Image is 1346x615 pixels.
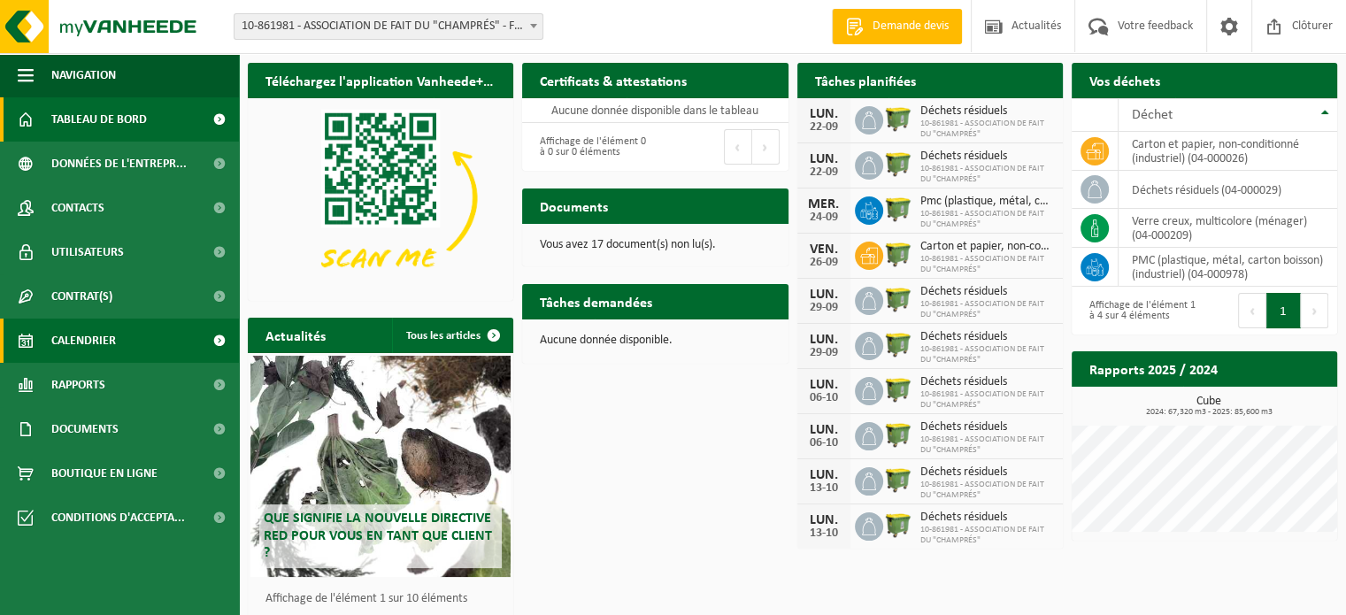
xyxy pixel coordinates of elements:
span: Pmc (plastique, métal, carton boisson) (industriel) [920,195,1054,209]
span: Déchets résiduels [920,511,1054,525]
span: 10-861981 - ASSOCIATION DE FAIT DU "CHAMPRÉS" - FRAMERIES [235,14,542,39]
div: 22-09 [806,121,842,134]
span: Que signifie la nouvelle directive RED pour vous en tant que client ? [264,511,492,559]
a: Tous les articles [392,318,511,353]
p: Affichage de l'élément 1 sur 10 éléments [265,593,504,605]
span: Déchets résiduels [920,420,1054,434]
h2: Actualités [248,318,343,352]
h2: Tâches planifiées [797,63,934,97]
button: 1 [1266,293,1301,328]
h2: Tâches demandées [522,284,670,319]
span: 10-861981 - ASSOCIATION DE FAIT DU "CHAMPRÉS" [920,164,1054,185]
div: 13-10 [806,527,842,540]
img: WB-1100-HPE-GN-50 [883,329,913,359]
div: LUN. [806,152,842,166]
div: 29-09 [806,347,842,359]
span: Carton et papier, non-conditionné (industriel) [920,240,1054,254]
h2: Certificats & attestations [522,63,704,97]
span: 10-861981 - ASSOCIATION DE FAIT DU "CHAMPRÉS" - FRAMERIES [234,13,543,40]
div: LUN. [806,333,842,347]
button: Previous [724,129,752,165]
a: Que signifie la nouvelle directive RED pour vous en tant que client ? [250,356,511,577]
button: Next [752,129,780,165]
td: PMC (plastique, métal, carton boisson) (industriel) (04-000978) [1119,248,1337,287]
span: Calendrier [51,319,116,363]
h2: Documents [522,188,626,223]
td: Aucune donnée disponible dans le tableau [522,98,788,123]
button: Next [1301,293,1328,328]
div: LUN. [806,513,842,527]
div: 29-09 [806,302,842,314]
div: LUN. [806,378,842,392]
p: Aucune donnée disponible. [540,334,770,347]
div: LUN. [806,288,842,302]
span: 10-861981 - ASSOCIATION DE FAIT DU "CHAMPRÉS" [920,344,1054,365]
div: MER. [806,197,842,211]
p: Vous avez 17 document(s) non lu(s). [540,239,770,251]
span: Déchet [1132,108,1173,122]
button: Previous [1238,293,1266,328]
img: WB-1100-HPE-GN-50 [883,510,913,540]
span: Conditions d'accepta... [51,496,185,540]
div: 06-10 [806,392,842,404]
h2: Rapports 2025 / 2024 [1072,351,1235,386]
span: 10-861981 - ASSOCIATION DE FAIT DU "CHAMPRÉS" [920,254,1054,275]
span: Rapports [51,363,105,407]
div: 22-09 [806,166,842,179]
div: Affichage de l'élément 0 à 0 sur 0 éléments [531,127,646,166]
td: verre creux, multicolore (ménager) (04-000209) [1119,209,1337,248]
span: 10-861981 - ASSOCIATION DE FAIT DU "CHAMPRÉS" [920,209,1054,230]
img: WB-1100-HPE-GN-51 [883,104,913,134]
div: 13-10 [806,482,842,495]
span: 10-861981 - ASSOCIATION DE FAIT DU "CHAMPRÉS" [920,480,1054,501]
a: Demande devis [832,9,962,44]
img: WB-1100-HPE-GN-50 [883,419,913,450]
div: LUN. [806,468,842,482]
span: Contacts [51,186,104,230]
span: Déchets résiduels [920,150,1054,164]
img: WB-1100-HPE-GN-51 [883,284,913,314]
img: Download de VHEPlus App [248,98,513,297]
img: WB-1100-HPE-GN-50 [883,149,913,179]
span: Boutique en ligne [51,451,158,496]
span: 2024: 67,320 m3 - 2025: 85,600 m3 [1081,408,1337,417]
span: 10-861981 - ASSOCIATION DE FAIT DU "CHAMPRÉS" [920,119,1054,140]
a: Consulter les rapports [1183,386,1335,421]
h2: Vos déchets [1072,63,1178,97]
span: 10-861981 - ASSOCIATION DE FAIT DU "CHAMPRÉS" [920,434,1054,456]
div: 24-09 [806,211,842,224]
td: déchets résiduels (04-000029) [1119,171,1337,209]
h3: Cube [1081,396,1337,417]
div: 26-09 [806,257,842,269]
span: Documents [51,407,119,451]
div: VEN. [806,242,842,257]
span: Données de l'entrepr... [51,142,187,186]
span: 10-861981 - ASSOCIATION DE FAIT DU "CHAMPRÉS" [920,299,1054,320]
span: Tableau de bord [51,97,147,142]
img: WB-1100-HPE-GN-51 [883,374,913,404]
span: Contrat(s) [51,274,112,319]
span: 10-861981 - ASSOCIATION DE FAIT DU "CHAMPRÉS" [920,389,1054,411]
img: WB-1100-HPE-GN-50 [883,239,913,269]
span: Navigation [51,53,116,97]
span: Déchets résiduels [920,104,1054,119]
td: carton et papier, non-conditionné (industriel) (04-000026) [1119,132,1337,171]
div: 06-10 [806,437,842,450]
div: Affichage de l'élément 1 à 4 sur 4 éléments [1081,291,1196,330]
span: Déchets résiduels [920,285,1054,299]
span: Déchets résiduels [920,465,1054,480]
span: Demande devis [868,18,953,35]
span: Déchets résiduels [920,375,1054,389]
span: 10-861981 - ASSOCIATION DE FAIT DU "CHAMPRÉS" [920,525,1054,546]
img: WB-1100-HPE-GN-51 [883,465,913,495]
div: LUN. [806,107,842,121]
img: WB-1100-HPE-GN-50 [883,194,913,224]
span: Déchets résiduels [920,330,1054,344]
span: Utilisateurs [51,230,124,274]
h2: Téléchargez l'application Vanheede+ maintenant! [248,63,513,97]
div: LUN. [806,423,842,437]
